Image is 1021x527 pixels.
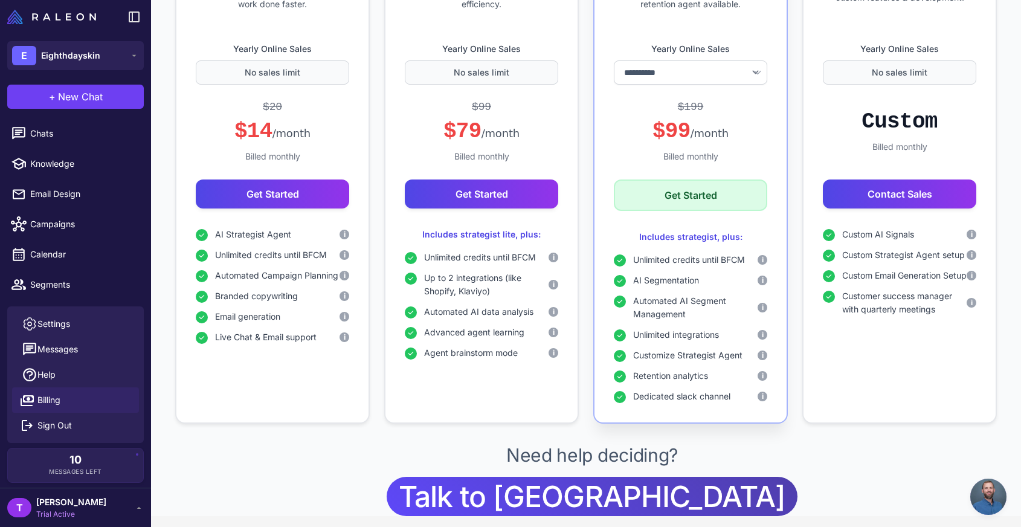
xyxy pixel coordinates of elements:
[614,179,767,211] button: Get Started
[215,269,338,282] span: Automated Campaign Planning
[762,391,764,402] span: i
[41,49,100,62] span: Eighthdayskin
[971,250,973,260] span: i
[633,294,758,321] span: Automated AI Segment Management
[633,274,699,287] span: AI Segmentation
[30,187,137,201] span: Email Design
[196,42,349,56] label: Yearly Online Sales
[7,85,144,109] button: +New Chat
[762,302,764,313] span: i
[970,479,1007,515] div: Open chat
[842,248,965,262] span: Custom Strategist Agent setup
[553,279,555,290] span: i
[405,179,558,209] button: Get Started
[862,108,937,135] div: Custom
[12,46,36,65] div: E
[36,496,106,509] span: [PERSON_NAME]
[691,127,729,140] span: /month
[553,306,555,317] span: i
[506,443,678,467] p: Need help deciding?
[678,99,704,115] div: $199
[5,242,146,267] a: Calendar
[245,66,300,79] span: No sales limit
[405,42,558,56] label: Yearly Online Sales
[7,10,101,24] a: Raleon Logo
[633,369,708,383] span: Retention analytics
[5,151,146,176] a: Knowledge
[215,310,280,323] span: Email generation
[823,179,976,209] button: Contact Sales
[196,150,349,163] div: Billed monthly
[399,477,785,516] span: Talk to [GEOGRAPHIC_DATA]
[842,289,967,316] span: Customer success manager with quarterly meetings
[30,278,137,291] span: Segments
[215,331,317,344] span: Live Chat & Email support
[263,99,282,115] div: $20
[30,218,137,231] span: Campaigns
[762,254,764,265] span: i
[36,509,106,520] span: Trial Active
[971,270,973,281] span: i
[823,140,976,154] div: Billed monthly
[30,127,137,140] span: Chats
[823,42,976,56] label: Yearly Online Sales
[37,368,56,381] span: Help
[344,250,346,260] span: i
[7,498,31,517] div: T
[424,251,536,264] span: Unlimited credits until BFCM
[472,99,491,115] div: $99
[37,393,60,407] span: Billing
[30,157,137,170] span: Knowledge
[553,327,555,338] span: i
[633,253,745,267] span: Unlimited credits until BFCM
[58,89,103,104] span: New Chat
[344,270,346,281] span: i
[424,326,524,339] span: Advanced agent learning
[614,150,767,163] div: Billed monthly
[37,317,70,331] span: Settings
[971,229,973,240] span: i
[614,42,767,56] label: Yearly Online Sales
[405,228,558,241] div: Includes strategist lite, plus:
[614,230,767,244] div: Includes strategist, plus:
[215,248,327,262] span: Unlimited credits until BFCM
[30,248,137,261] span: Calendar
[443,118,520,145] div: $79
[7,10,96,24] img: Raleon Logo
[652,118,729,145] div: $99
[842,228,914,241] span: Custom AI Signals
[37,343,78,356] span: Messages
[482,127,520,140] span: /month
[12,337,139,362] button: Messages
[842,269,967,282] span: Custom Email Generation Setup
[633,390,730,403] span: Dedicated slack channel
[5,212,146,237] a: Campaigns
[12,413,139,438] button: Sign Out
[344,291,346,302] span: i
[762,370,764,381] span: i
[344,332,346,343] span: i
[215,289,298,303] span: Branded copywriting
[553,348,555,358] span: i
[272,127,311,140] span: /month
[5,302,146,328] a: Analytics
[424,271,549,298] span: Up to 2 integrations (like Shopify, Klaviyo)
[762,275,764,286] span: i
[424,305,533,318] span: Automated AI data analysis
[37,419,72,432] span: Sign Out
[344,229,346,240] span: i
[7,41,144,70] button: EEighthdayskin
[762,350,764,361] span: i
[553,252,555,263] span: i
[49,467,102,476] span: Messages Left
[971,297,973,308] span: i
[5,181,146,207] a: Email Design
[234,118,311,145] div: $14
[633,328,719,341] span: Unlimited integrations
[5,272,146,297] a: Segments
[5,121,146,146] a: Chats
[196,179,349,209] button: Get Started
[49,89,56,104] span: +
[762,329,764,340] span: i
[12,362,139,387] a: Help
